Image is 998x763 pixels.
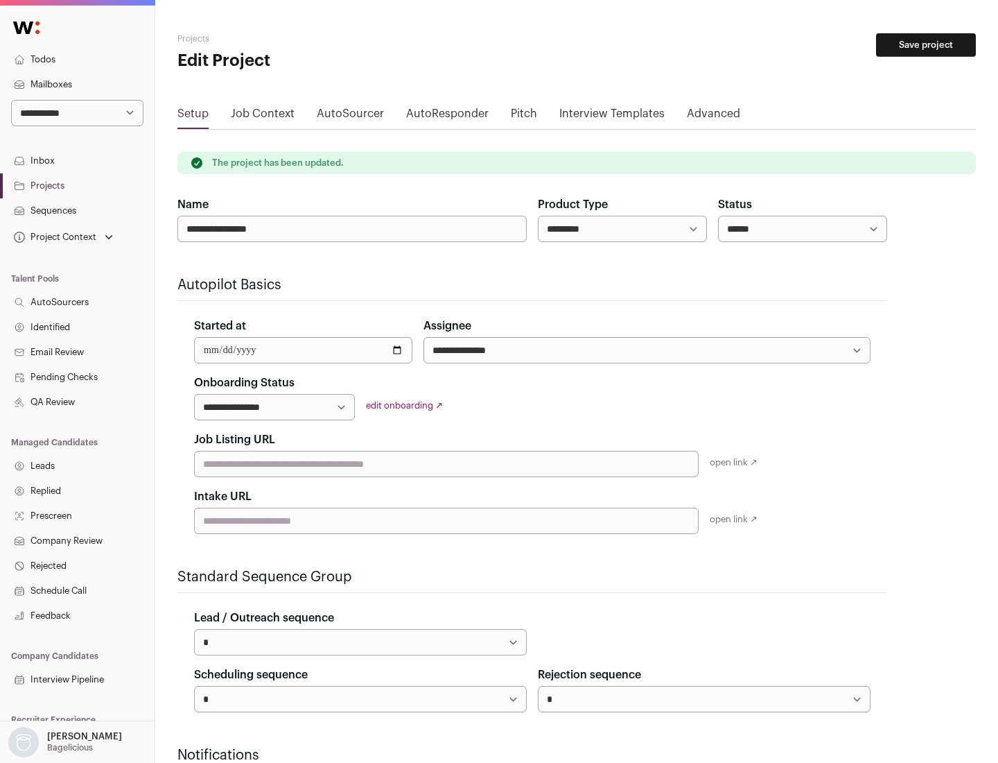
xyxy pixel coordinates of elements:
label: Scheduling sequence [194,667,308,683]
img: nopic.png [8,727,39,757]
label: Status [718,196,752,213]
label: Job Listing URL [194,431,275,448]
a: Advanced [687,105,740,128]
a: edit onboarding ↗ [366,401,443,410]
label: Onboarding Status [194,375,295,391]
a: AutoResponder [406,105,489,128]
p: [PERSON_NAME] [47,731,122,742]
button: Open dropdown [6,727,125,757]
label: Product Type [538,196,608,213]
h1: Edit Project [177,50,444,72]
h2: Standard Sequence Group [177,567,887,587]
a: Setup [177,105,209,128]
button: Open dropdown [11,228,116,247]
a: AutoSourcer [317,105,384,128]
a: Pitch [511,105,537,128]
p: Bagelicious [47,742,93,753]
p: The project has been updated. [212,157,344,169]
a: Job Context [231,105,295,128]
img: Wellfound [6,14,47,42]
label: Intake URL [194,488,252,505]
label: Started at [194,318,246,334]
label: Name [177,196,209,213]
a: Interview Templates [559,105,665,128]
label: Assignee [423,318,471,334]
button: Save project [876,33,976,57]
h2: Projects [177,33,444,44]
label: Lead / Outreach sequence [194,610,334,626]
div: Project Context [11,232,96,243]
h2: Autopilot Basics [177,275,887,295]
label: Rejection sequence [538,667,641,683]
